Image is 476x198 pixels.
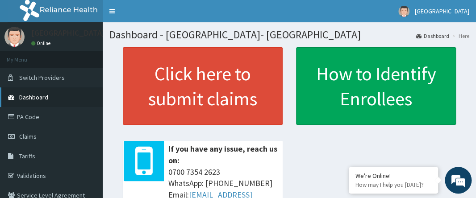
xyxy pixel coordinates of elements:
span: Tariffs [19,152,35,160]
img: User Image [4,27,25,47]
h1: Dashboard - [GEOGRAPHIC_DATA]- [GEOGRAPHIC_DATA] [109,29,469,41]
span: Switch Providers [19,74,65,82]
b: If you have any issue, reach us on: [168,144,277,165]
div: We're Online! [355,172,431,180]
a: How to Identify Enrollees [296,47,456,125]
span: Dashboard [19,93,48,101]
span: Claims [19,132,37,140]
a: Dashboard [416,32,449,40]
img: User Image [398,6,409,17]
li: Here [450,32,469,40]
p: [GEOGRAPHIC_DATA] [31,29,105,37]
a: Online [31,40,53,46]
span: [GEOGRAPHIC_DATA] [415,7,469,15]
a: Click here to submit claims [123,47,283,125]
p: How may I help you today? [355,181,431,189]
